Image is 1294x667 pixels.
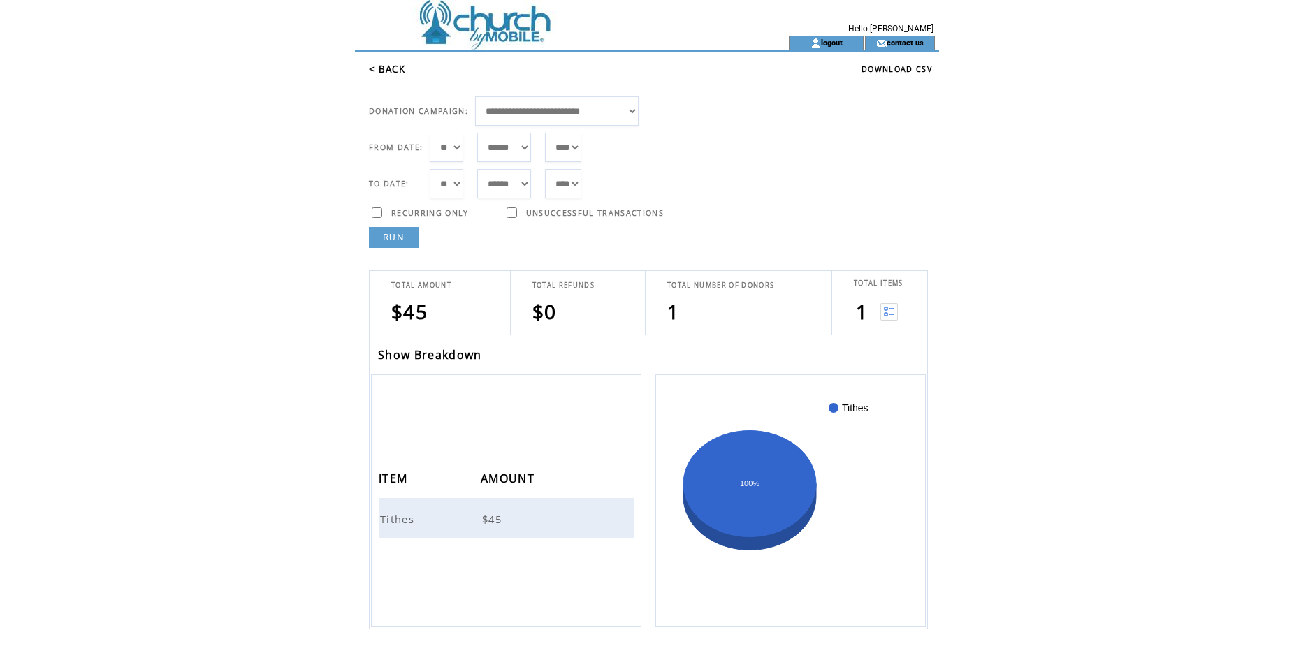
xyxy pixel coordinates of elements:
span: Tithes [380,512,418,526]
span: $45 [482,512,505,526]
svg: A chart. [677,396,904,606]
span: DONATION CAMPAIGN: [369,106,468,116]
a: ITEM [379,474,411,482]
span: TOTAL REFUNDS [532,281,595,290]
span: TOTAL ITEMS [854,279,903,288]
a: contact us [887,38,924,47]
a: logout [821,38,843,47]
span: FROM DATE: [369,142,423,152]
span: TO DATE: [369,179,409,189]
a: AMOUNT [481,474,538,482]
a: DOWNLOAD CSV [862,64,932,74]
span: AMOUNT [481,467,538,493]
img: contact_us_icon.gif [876,38,887,49]
img: View list [880,303,898,321]
span: ITEM [379,467,411,493]
a: Show Breakdown [378,347,482,362]
span: 1 [667,298,679,325]
span: $45 [391,298,428,325]
text: 100% [740,479,759,488]
span: $0 [532,298,557,325]
span: UNSUCCESSFUL TRANSACTIONS [526,208,664,218]
a: < BACK [369,63,405,75]
span: TOTAL NUMBER OF DONORS [667,281,774,290]
span: Hello [PERSON_NAME] [848,24,933,34]
span: RECURRING ONLY [391,208,469,218]
img: account_icon.gif [810,38,821,49]
span: 1 [856,298,868,325]
a: Tithes [380,511,418,524]
text: Tithes [842,402,868,413]
span: TOTAL AMOUNT [391,281,451,290]
a: RUN [369,227,419,248]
